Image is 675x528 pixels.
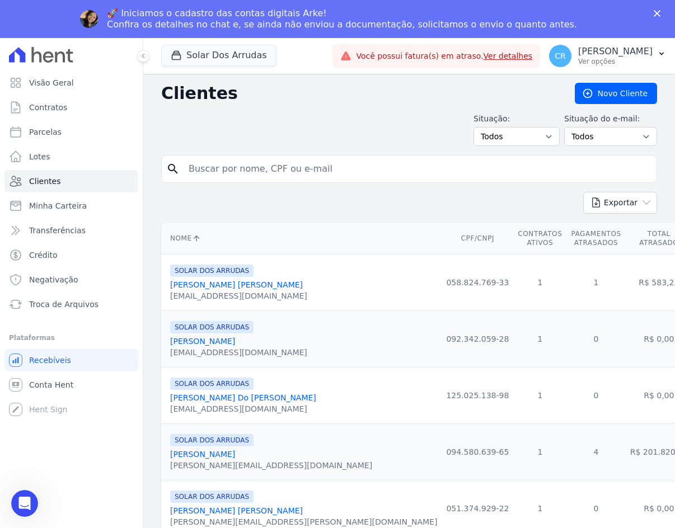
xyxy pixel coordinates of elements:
a: Troca de Arquivos [4,293,138,315]
iframe: Intercom live chat [11,490,38,517]
span: SOLAR DOS ARRUDAS [170,491,254,503]
span: Minha Carteira [29,200,87,211]
a: [PERSON_NAME] Do [PERSON_NAME] [170,393,316,402]
span: Transferências [29,225,86,236]
td: 1 [513,424,566,480]
a: [PERSON_NAME] [170,337,235,346]
a: [PERSON_NAME] [PERSON_NAME] [170,280,303,289]
img: Profile image for Adriane [80,10,98,28]
label: Situação: [474,113,560,125]
a: Parcelas [4,121,138,143]
input: Buscar por nome, CPF ou e-mail [182,158,652,180]
a: Contratos [4,96,138,119]
th: Nome [161,223,442,254]
button: Exportar [583,192,657,214]
a: Minha Carteira [4,195,138,217]
td: 0 [566,311,625,367]
th: Pagamentos Atrasados [566,223,625,254]
a: Visão Geral [4,72,138,94]
a: [PERSON_NAME] [PERSON_NAME] [170,506,303,515]
button: Solar Dos Arrudas [161,45,276,66]
i: search [166,162,180,176]
p: Ver opções [578,57,653,66]
a: Lotes [4,145,138,168]
td: 058.824.769-33 [442,254,513,311]
span: Visão Geral [29,77,74,88]
span: SOLAR DOS ARRUDAS [170,265,254,277]
span: Parcelas [29,126,62,138]
button: CR [PERSON_NAME] Ver opções [540,40,675,72]
th: Contratos Ativos [513,223,566,254]
td: 125.025.138-98 [442,367,513,424]
a: [PERSON_NAME] [170,450,235,459]
span: Clientes [29,176,60,187]
div: 🚀 Iniciamos o cadastro das contas digitais Arke! Confira os detalhes no chat e, se ainda não envi... [107,8,577,30]
td: 1 [513,311,566,367]
div: Plataformas [9,331,134,345]
td: 092.342.059-28 [442,311,513,367]
td: 4 [566,424,625,480]
a: Clientes [4,170,138,192]
a: Conta Hent [4,374,138,396]
a: Ver detalhes [484,51,533,60]
span: Contratos [29,102,67,113]
div: [PERSON_NAME][EMAIL_ADDRESS][DOMAIN_NAME] [170,460,372,471]
div: Fechar [654,10,665,17]
p: [PERSON_NAME] [578,46,653,57]
span: SOLAR DOS ARRUDAS [170,378,254,390]
span: Recebíveis [29,355,71,366]
span: Você possui fatura(s) em atraso. [356,50,532,62]
span: Troca de Arquivos [29,299,99,310]
span: Negativação [29,274,78,285]
label: Situação do e-mail: [564,113,657,125]
h2: Clientes [161,83,557,103]
th: CPF/CNPJ [442,223,513,254]
div: [EMAIL_ADDRESS][DOMAIN_NAME] [170,347,307,358]
td: 1 [513,367,566,424]
div: [EMAIL_ADDRESS][DOMAIN_NAME] [170,290,307,301]
td: 1 [566,254,625,311]
div: [EMAIL_ADDRESS][DOMAIN_NAME] [170,403,316,414]
td: 094.580.639-65 [442,424,513,480]
span: CR [555,52,566,60]
a: Novo Cliente [575,83,657,104]
a: Transferências [4,219,138,242]
td: 0 [566,367,625,424]
td: 1 [513,254,566,311]
span: SOLAR DOS ARRUDAS [170,321,254,333]
span: Crédito [29,249,58,261]
span: Conta Hent [29,379,73,390]
a: Recebíveis [4,349,138,371]
a: Negativação [4,268,138,291]
div: [PERSON_NAME][EMAIL_ADDRESS][PERSON_NAME][DOMAIN_NAME] [170,516,437,527]
span: SOLAR DOS ARRUDAS [170,434,254,446]
a: Crédito [4,244,138,266]
span: Lotes [29,151,50,162]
